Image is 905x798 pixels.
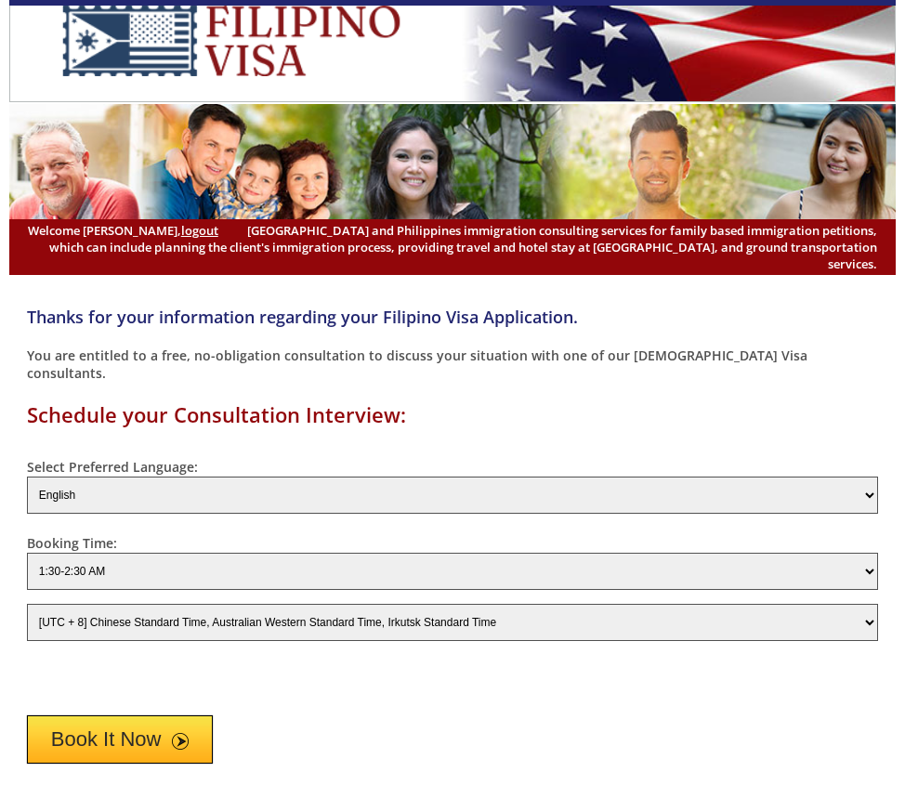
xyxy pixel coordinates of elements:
span: Welcome [PERSON_NAME], [28,222,218,239]
h1: Schedule your Consultation Interview: [27,400,878,428]
p: You are entitled to a free, no-obligation consultation to discuss your situation with one of our ... [9,347,897,382]
a: logout [181,222,218,239]
h4: Thanks for your information regarding your Filipino Visa Application. [9,306,897,328]
label: Booking Time: [27,534,117,552]
button: Book It Now [27,715,214,764]
span: [GEOGRAPHIC_DATA] and Philippines immigration consulting services for family based immigration pe... [28,222,878,272]
label: Select Preferred Language: [27,458,198,476]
